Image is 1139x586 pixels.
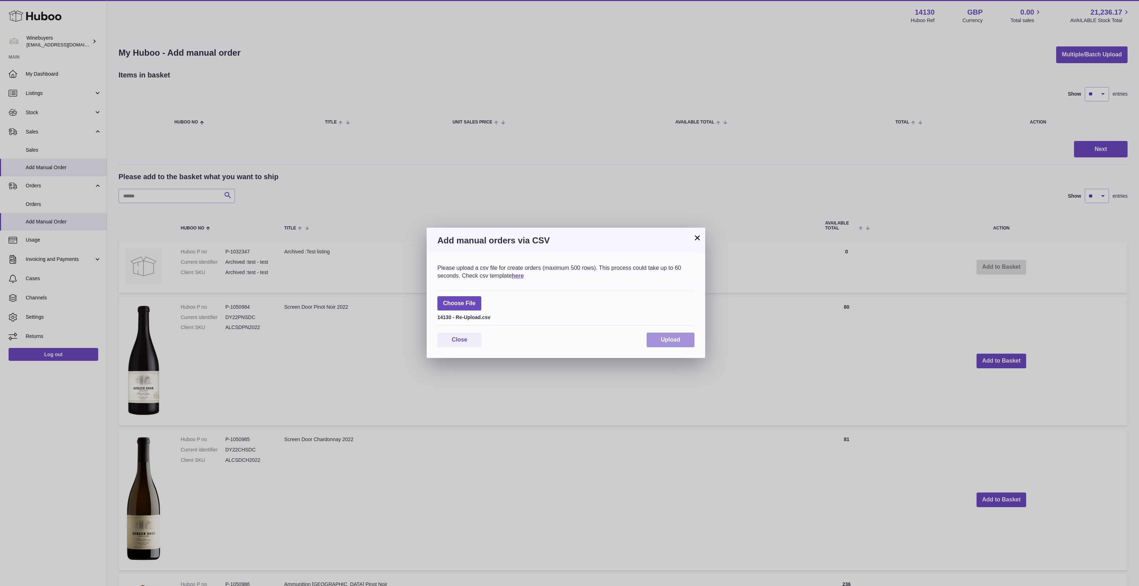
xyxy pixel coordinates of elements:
h3: Add manual orders via CSV [437,235,694,246]
div: Please upload a csv file for create orders (maximum 500 rows). This process could take up to 60 s... [437,264,694,279]
span: Upload [661,337,680,343]
span: Choose File [437,296,481,311]
button: Close [437,333,482,347]
button: Upload [647,333,694,347]
a: here [512,273,524,279]
button: × [693,233,702,242]
div: 14130 - Re-Upload.csv [437,312,694,321]
span: Close [452,337,467,343]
